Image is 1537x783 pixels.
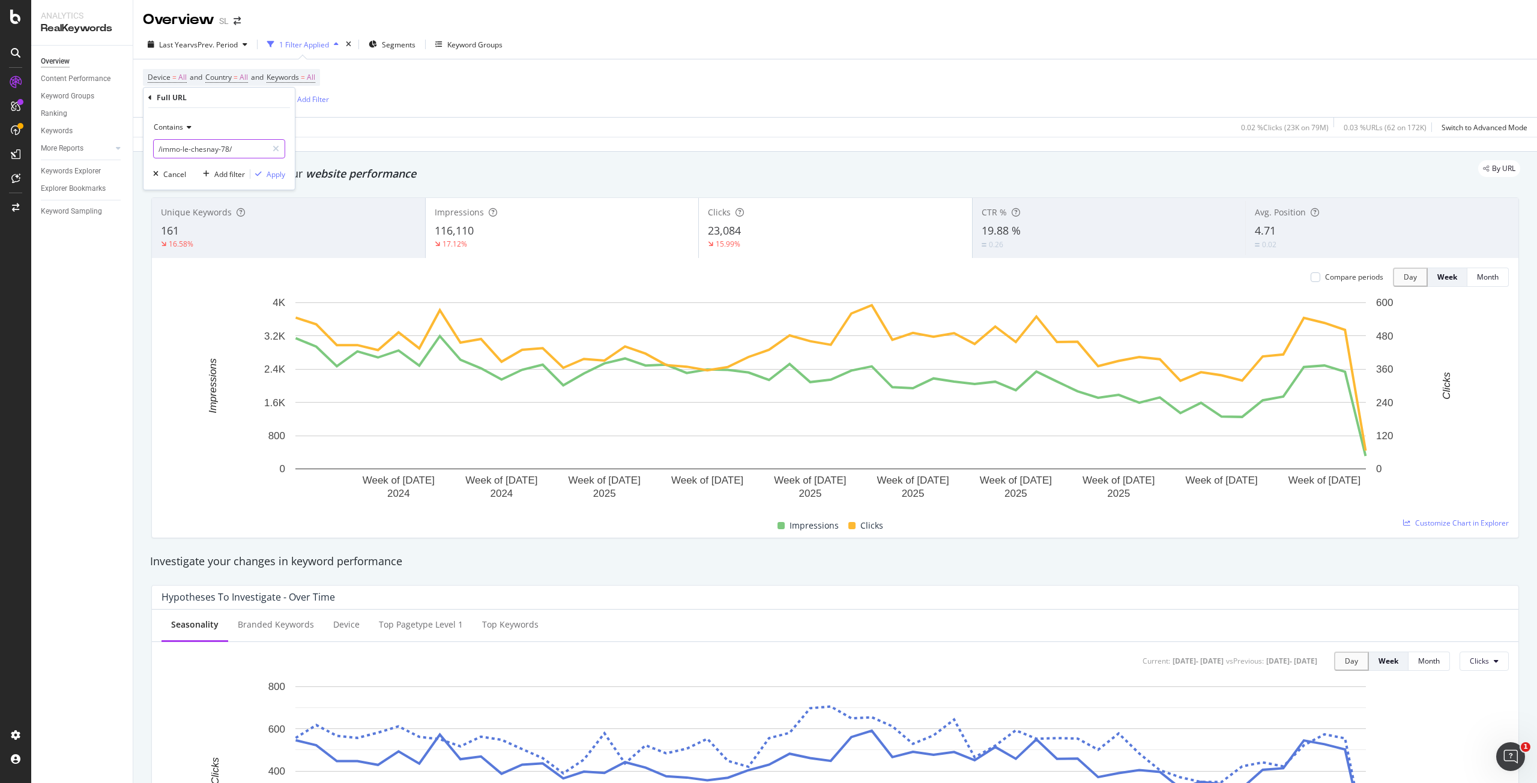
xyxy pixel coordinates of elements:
[268,723,285,734] text: 600
[297,94,329,104] div: Add Filter
[268,430,285,442] text: 800
[1255,206,1306,218] span: Avg. Position
[301,72,305,82] span: =
[41,165,101,178] div: Keywords Explorer
[1404,273,1417,281] div: Day
[41,205,124,218] a: Keyword Sampling
[387,488,410,499] text: 2024
[1376,397,1393,409] text: 240
[41,73,124,85] a: Content Performance
[1478,160,1520,177] div: legacy label
[593,488,616,499] text: 2025
[219,15,229,27] div: SL
[41,205,102,218] div: Keyword Sampling
[41,107,67,120] div: Ranking
[234,17,241,25] div: arrow-right-arrow-left
[382,40,415,50] span: Segments
[1334,652,1369,671] button: Day
[1241,122,1329,133] div: 0.02 % Clicks ( 23K on 79M )
[1378,656,1398,666] div: Week
[1288,475,1360,486] text: Week of [DATE]
[41,55,70,68] div: Overview
[877,475,949,486] text: Week of [DATE]
[41,165,124,178] a: Keywords Explorer
[860,518,883,533] span: Clicks
[159,40,190,50] span: Last Year
[273,297,285,308] text: 4K
[982,243,986,247] img: Equal
[148,72,171,82] span: Device
[1369,652,1409,671] button: Week
[1492,165,1515,172] span: By URL
[281,92,329,106] button: Add Filter
[148,168,186,180] button: Cancel
[1409,652,1450,671] button: Month
[41,90,124,103] a: Keyword Groups
[214,169,245,179] div: Add filter
[435,206,484,218] span: Impressions
[1393,268,1428,287] button: Day
[41,142,112,155] a: More Reports
[1376,331,1393,342] text: 480
[435,223,474,238] span: 116,110
[379,619,463,631] div: Top pagetype Level 1
[250,168,285,180] button: Apply
[264,331,286,342] text: 3.2K
[280,463,285,475] text: 0
[190,72,202,82] span: and
[41,22,123,35] div: RealKeywords
[430,35,507,54] button: Keyword Groups
[1467,268,1509,287] button: Month
[1266,656,1317,666] div: [DATE] - [DATE]
[708,206,731,218] span: Clicks
[1262,239,1276,250] div: 0.02
[162,591,335,603] div: Hypotheses to Investigate - Over Time
[1143,656,1170,666] div: Current:
[41,107,124,120] a: Ranking
[442,239,467,249] div: 17.12%
[205,72,232,82] span: Country
[1460,652,1509,671] button: Clicks
[267,72,299,82] span: Keywords
[264,397,286,409] text: 1.6K
[1345,657,1358,665] div: Day
[1255,243,1260,247] img: Equal
[1173,656,1224,666] div: [DATE] - [DATE]
[41,182,106,195] div: Explorer Bookmarks
[1418,656,1440,666] div: Month
[169,239,193,249] div: 16.58%
[671,475,743,486] text: Week of [DATE]
[143,10,214,30] div: Overview
[708,223,741,238] span: 23,084
[482,619,539,631] div: Top Keywords
[989,239,1003,250] div: 0.26
[1470,656,1489,666] span: Clicks
[178,69,187,86] span: All
[1376,297,1393,308] text: 600
[41,125,73,137] div: Keywords
[162,296,1500,505] svg: A chart.
[799,488,822,499] text: 2025
[207,358,219,413] text: Impressions
[157,92,187,103] div: Full URL
[198,168,245,180] button: Add filter
[238,619,314,631] div: Branded Keywords
[790,518,839,533] span: Impressions
[190,40,238,50] span: vs Prev. Period
[264,364,286,375] text: 2.4K
[163,169,186,179] div: Cancel
[279,40,329,50] div: 1 Filter Applied
[1107,488,1130,499] text: 2025
[172,72,177,82] span: =
[251,72,264,82] span: and
[363,475,435,486] text: Week of [DATE]
[262,35,343,54] button: 1 Filter Applied
[1477,272,1499,282] div: Month
[41,55,124,68] a: Overview
[1344,122,1427,133] div: 0.03 % URLs ( 62 on 172K )
[774,475,846,486] text: Week of [DATE]
[41,73,110,85] div: Content Performance
[1442,122,1527,133] div: Switch to Advanced Mode
[490,488,513,499] text: 2024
